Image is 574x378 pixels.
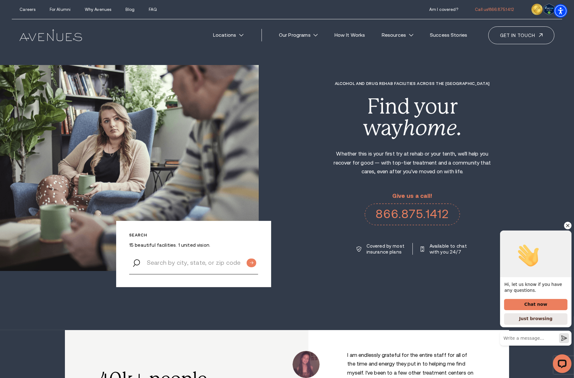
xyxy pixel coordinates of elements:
[149,7,157,12] a: FAQ
[328,81,497,86] h1: Alcohol and Drug Rehab Facilities across the [GEOGRAPHIC_DATA]
[365,203,460,225] a: call 866.875.1412
[493,205,574,378] iframe: LiveChat chat widget
[273,28,324,42] a: Our Programs
[531,4,543,15] img: clock
[85,7,111,12] a: Why Avenues
[554,4,567,18] div: Accessibility Menu
[328,28,371,42] a: How It Works
[247,259,256,268] input: Submit button
[129,233,258,237] p: Search
[293,351,320,378] img: a person with long hair
[365,193,460,199] p: Give us a call!
[375,28,420,42] a: Resources
[424,28,474,42] a: Success Stories
[429,7,458,12] a: Am I covered?
[403,115,462,140] i: home.
[207,28,250,42] a: Locations
[129,251,258,274] input: Search by city, state, or zip code
[367,243,405,255] p: Covered by most insurance plans
[125,7,135,12] a: Blog
[129,242,258,248] p: 15 beautiful facilities. 1 united vision.
[328,150,497,176] p: Whether this is your first try at rehab or your tenth, we'll help you recover for good — with top...
[421,243,468,255] a: Available to chat with you 24/7
[489,7,514,12] span: 866.875.1412
[20,7,35,12] a: Careers
[544,4,554,15] img: Verify Approval for www.avenuesrecovery.com
[357,243,405,255] a: Covered by most insurance plans
[50,7,71,12] a: For Alumni
[544,6,554,12] a: Verify Approval for www.avenuesrecovery.com - open in a new tab
[475,7,514,12] a: call 866.875.1412
[430,243,468,255] p: Available to chat with you 24/7
[328,96,497,138] div: Find your way
[488,26,554,44] a: Get in touch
